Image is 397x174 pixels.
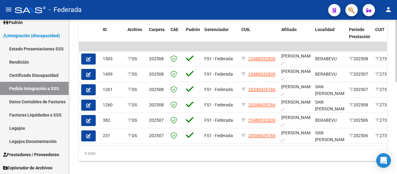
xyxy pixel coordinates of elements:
[349,86,370,93] div: 202507
[103,117,122,124] div: 382
[103,55,122,62] div: 1503
[281,100,314,112] span: [PERSON_NAME] , -
[315,100,348,119] span: SAN [PERSON_NAME] DE LA ESQUI
[241,27,251,32] span: CUIL
[149,72,164,77] span: 202508
[315,56,337,61] span: BERABEVU
[186,27,200,32] span: Padrón
[127,101,144,109] div: DS
[279,23,313,50] datatable-header-cell: Afiliado
[349,27,370,39] span: Período Prestación
[315,72,337,77] span: BERABEVU
[349,117,370,124] div: 202506
[202,23,239,50] datatable-header-cell: Gerenciador
[349,55,370,62] div: 202508
[127,117,144,124] div: DS
[281,27,297,32] span: Afiliado
[3,19,23,26] span: Padrón
[248,118,275,123] span: 23488532839
[149,118,164,123] span: 202507
[204,102,233,107] span: FS1 - Federada
[103,132,122,139] div: 231
[313,23,347,50] datatable-header-cell: Localidad
[168,23,183,50] datatable-header-cell: CAE
[349,132,370,139] div: 202506
[149,102,164,107] span: 202508
[183,23,202,50] datatable-header-cell: Padrón
[347,23,373,50] datatable-header-cell: Período Prestación
[127,86,144,93] div: DS
[3,32,60,39] span: Integración (discapacidad)
[315,118,337,123] span: BERABEVU
[103,101,122,109] div: 1260
[103,86,122,93] div: 1261
[315,84,348,103] span: SAN [PERSON_NAME] DE LA ESQUI
[349,101,370,109] div: 202508
[281,115,314,127] span: [PERSON_NAME] , -
[125,23,146,50] datatable-header-cell: Archivo
[248,72,275,77] span: 23488532839
[204,87,233,92] span: FS1 - Federada
[315,130,348,149] span: SAN [PERSON_NAME] DE LA ESQUI
[281,69,314,81] span: [PERSON_NAME] , -
[127,71,144,78] div: DS
[49,3,82,17] span: - Federada
[281,130,314,142] span: [PERSON_NAME] , -
[3,164,52,171] span: Explorador de Archivos
[103,27,107,32] span: ID
[146,23,168,50] datatable-header-cell: Carpeta
[79,146,387,161] div: 6 total
[127,55,144,62] div: DS
[385,6,392,13] mat-icon: person
[248,133,275,138] span: 20548429766
[127,132,144,139] div: DS
[149,87,164,92] span: 202508
[281,53,314,65] span: [PERSON_NAME] , -
[3,151,59,158] span: Prestadores / Proveedores
[204,133,233,138] span: FS1 - Federada
[149,27,165,32] span: Carpeta
[100,23,125,50] datatable-header-cell: ID
[5,6,12,13] mat-icon: menu
[149,133,164,138] span: 202507
[248,56,275,61] span: 23488532839
[376,153,391,168] div: Open Intercom Messenger
[204,56,233,61] span: FS1 - Federada
[127,27,142,32] span: Archivo
[248,87,275,92] span: 20548429766
[204,72,233,77] span: FS1 - Federada
[375,27,385,32] span: CUIT
[349,71,370,78] div: 202507
[281,84,314,96] span: [PERSON_NAME] , -
[170,27,178,32] span: CAE
[315,27,335,32] span: Localidad
[248,102,275,107] span: 20548429766
[149,56,164,61] span: 202508
[204,27,229,32] span: Gerenciador
[103,71,122,78] div: 1499
[239,23,279,50] datatable-header-cell: CUIL
[204,118,233,123] span: FS1 - Federada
